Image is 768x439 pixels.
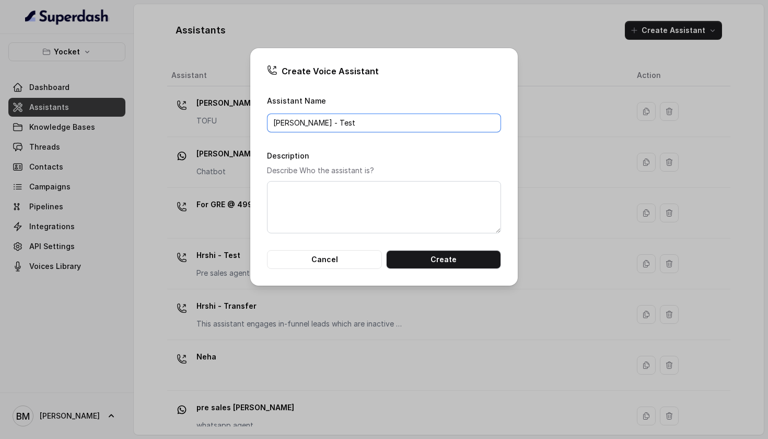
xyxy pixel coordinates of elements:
[386,250,501,269] button: Create
[267,151,309,160] label: Description
[267,164,501,177] p: Describe Who the assistant is?
[267,96,326,105] label: Assistant Name
[267,250,382,269] button: Cancel
[267,65,501,77] h2: Create Voice Assistant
